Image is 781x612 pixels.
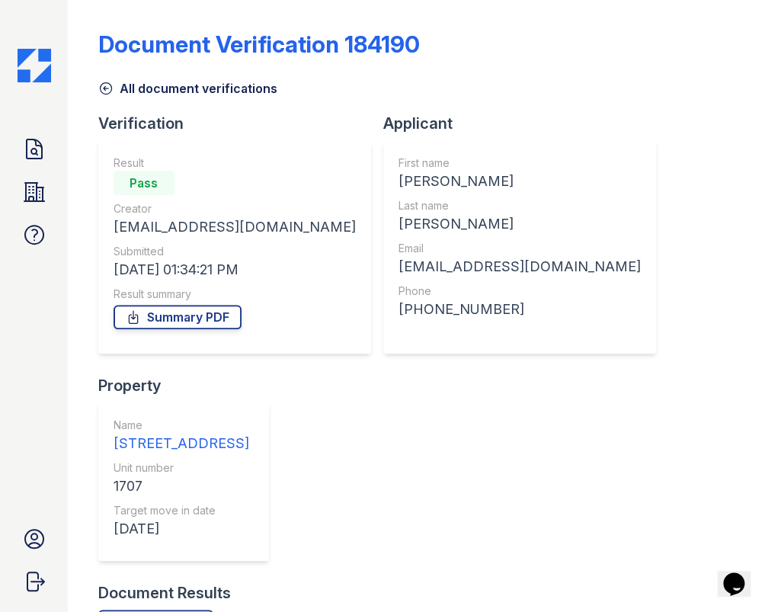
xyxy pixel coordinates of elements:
[114,418,249,433] div: Name
[98,375,281,396] div: Property
[114,503,249,518] div: Target move in date
[114,305,242,329] a: Summary PDF
[114,171,174,195] div: Pass
[114,244,356,259] div: Submitted
[114,155,356,171] div: Result
[399,171,641,192] div: [PERSON_NAME]
[399,213,641,235] div: [PERSON_NAME]
[114,201,356,216] div: Creator
[399,299,641,320] div: [PHONE_NUMBER]
[114,259,356,280] div: [DATE] 01:34:21 PM
[98,582,231,604] div: Document Results
[399,198,641,213] div: Last name
[114,518,249,540] div: [DATE]
[98,79,277,98] a: All document verifications
[114,418,249,454] a: Name [STREET_ADDRESS]
[399,256,641,277] div: [EMAIL_ADDRESS][DOMAIN_NAME]
[399,155,641,171] div: First name
[98,113,383,134] div: Verification
[399,241,641,256] div: Email
[399,284,641,299] div: Phone
[114,460,249,476] div: Unit number
[114,287,356,302] div: Result summary
[98,30,420,58] div: Document Verification 184190
[114,216,356,238] div: [EMAIL_ADDRESS][DOMAIN_NAME]
[717,551,766,597] iframe: chat widget
[383,113,668,134] div: Applicant
[114,433,249,454] div: [STREET_ADDRESS]
[114,476,249,497] div: 1707
[18,49,51,82] img: CE_Icon_Blue-c292c112584629df590d857e76928e9f676e5b41ef8f769ba2f05ee15b207248.png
